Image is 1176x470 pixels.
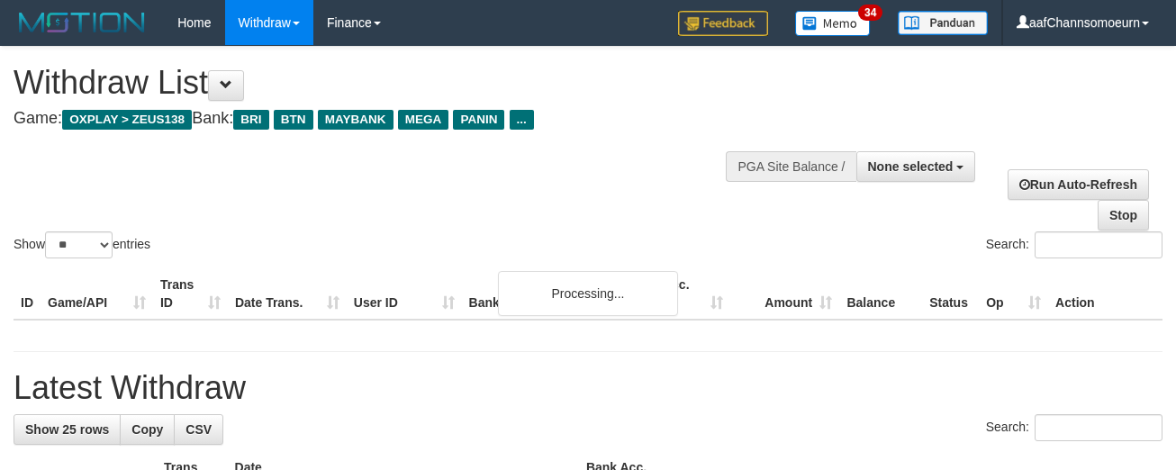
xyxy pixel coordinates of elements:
th: Bank Acc. Number [621,268,730,320]
th: Date Trans. [228,268,347,320]
span: PANIN [453,110,504,130]
th: User ID [347,268,462,320]
img: Button%20Memo.svg [795,11,871,36]
th: Balance [839,268,922,320]
a: Show 25 rows [14,414,121,445]
span: CSV [185,422,212,437]
input: Search: [1035,231,1162,258]
h1: Latest Withdraw [14,370,1162,406]
th: Game/API [41,268,153,320]
span: None selected [868,159,954,174]
label: Search: [986,414,1162,441]
th: Status [922,268,979,320]
label: Show entries [14,231,150,258]
div: Processing... [498,271,678,316]
label: Search: [986,231,1162,258]
span: OXPLAY > ZEUS138 [62,110,192,130]
input: Search: [1035,414,1162,441]
th: ID [14,268,41,320]
span: 34 [858,5,882,21]
select: Showentries [45,231,113,258]
a: CSV [174,414,223,445]
span: ... [510,110,534,130]
img: MOTION_logo.png [14,9,150,36]
a: Run Auto-Refresh [1008,169,1149,200]
th: Op [979,268,1048,320]
h4: Game: Bank: [14,110,766,128]
th: Amount [730,268,839,320]
th: Trans ID [153,268,228,320]
a: Copy [120,414,175,445]
span: MEGA [398,110,449,130]
img: panduan.png [898,11,988,35]
th: Action [1048,268,1162,320]
span: MAYBANK [318,110,394,130]
span: Copy [131,422,163,437]
img: Feedback.jpg [678,11,768,36]
span: BRI [233,110,268,130]
div: PGA Site Balance / [726,151,855,182]
span: BTN [274,110,313,130]
a: Stop [1098,200,1149,230]
h1: Withdraw List [14,65,766,101]
span: Show 25 rows [25,422,109,437]
button: None selected [856,151,976,182]
th: Bank Acc. Name [462,268,622,320]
